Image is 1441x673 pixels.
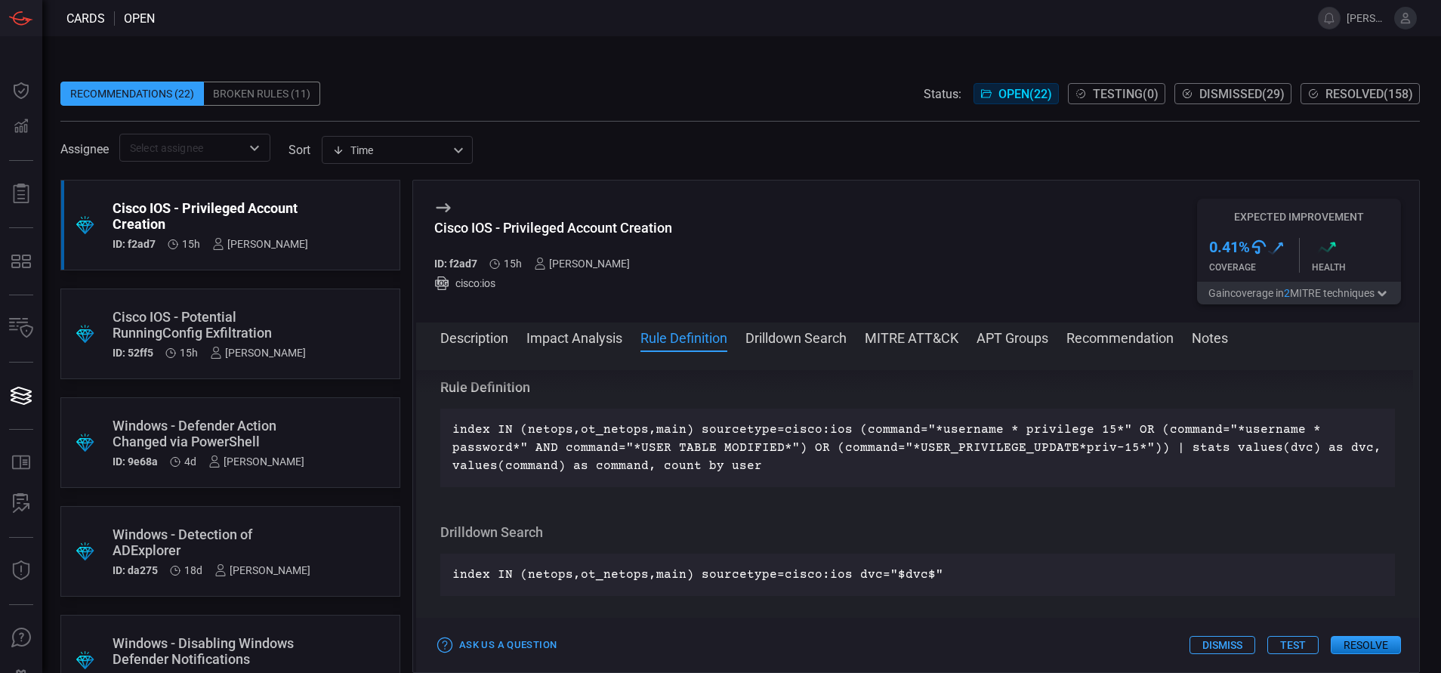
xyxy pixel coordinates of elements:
h3: Drilldown Search [440,523,1395,542]
div: Windows - Detection of ADExplorer [113,526,310,558]
button: Inventory [3,310,39,347]
span: Aug 27, 2025 5:10 PM [504,258,522,270]
div: [PERSON_NAME] [208,455,304,468]
div: Windows - Defender Action Changed via PowerShell [113,418,304,449]
button: Cards [3,378,39,414]
button: Recommendation [1066,328,1174,346]
button: Rule Definition [640,328,727,346]
div: Recommendations (22) [60,82,204,106]
div: Cisco IOS - Privileged Account Creation [113,200,308,232]
button: Resolve [1331,636,1401,654]
span: 2 [1284,287,1290,299]
div: Cisco IOS - Privileged Account Creation [434,220,672,236]
span: Aug 24, 2025 8:50 AM [184,455,196,468]
span: Open ( 22 ) [998,87,1052,101]
span: Aug 27, 2025 5:09 PM [180,347,198,359]
button: MITRE - Detection Posture [3,243,39,279]
div: [PERSON_NAME] [212,238,308,250]
button: APT Groups [977,328,1048,346]
button: Gaincoverage in2MITRE techniques [1197,282,1401,304]
h3: 0.41 % [1209,238,1250,256]
button: Notes [1192,328,1228,346]
p: index IN (netops,ot_netops,main) sourcetype=cisco:ios dvc="$dvc$" [452,566,1383,584]
div: Time [332,143,449,158]
div: Coverage [1209,262,1299,273]
span: Status: [924,87,961,101]
span: [PERSON_NAME].[PERSON_NAME] [1347,12,1388,24]
div: [PERSON_NAME] [214,564,310,576]
button: ALERT ANALYSIS [3,486,39,522]
button: Open [244,137,265,159]
div: cisco:ios [434,276,672,291]
label: sort [289,143,310,157]
button: Ask Us a Question [434,634,560,657]
button: Threat Intelligence [3,553,39,589]
button: Impact Analysis [526,328,622,346]
button: Resolved(158) [1301,83,1420,104]
h5: ID: da275 [113,564,158,576]
button: Ask Us A Question [3,620,39,656]
h5: ID: f2ad7 [113,238,156,250]
button: Dismiss [1190,636,1255,654]
button: Dashboard [3,73,39,109]
div: Broken Rules (11) [204,82,320,106]
div: [PERSON_NAME] [210,347,306,359]
h5: ID: 9e68a [113,455,158,468]
span: open [124,11,155,26]
p: index IN (netops,ot_netops,main) sourcetype=cisco:ios (command="*username * privilege 15*" OR (co... [452,421,1383,475]
button: Rule Catalog [3,445,39,481]
div: [PERSON_NAME] [534,258,630,270]
span: Testing ( 0 ) [1093,87,1159,101]
button: Description [440,328,508,346]
h5: Expected Improvement [1197,211,1401,223]
span: Cards [66,11,105,26]
div: Health [1312,262,1402,273]
div: Windows - Disabling Windows Defender Notifications [113,635,310,667]
button: Reports [3,176,39,212]
span: Resolved ( 158 ) [1325,87,1413,101]
button: Drilldown Search [745,328,847,346]
span: Dismissed ( 29 ) [1199,87,1285,101]
span: Aug 27, 2025 5:10 PM [182,238,200,250]
input: Select assignee [124,138,241,157]
button: Testing(0) [1068,83,1165,104]
h5: ID: f2ad7 [434,258,477,270]
button: Open(22) [974,83,1059,104]
button: Detections [3,109,39,145]
button: Dismissed(29) [1174,83,1291,104]
button: Test [1267,636,1319,654]
span: Assignee [60,142,109,156]
div: Cisco IOS - Potential RunningConfig Exfiltration [113,309,306,341]
button: MITRE ATT&CK [865,328,958,346]
h5: ID: 52ff5 [113,347,153,359]
span: Aug 10, 2025 9:09 AM [184,564,202,576]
